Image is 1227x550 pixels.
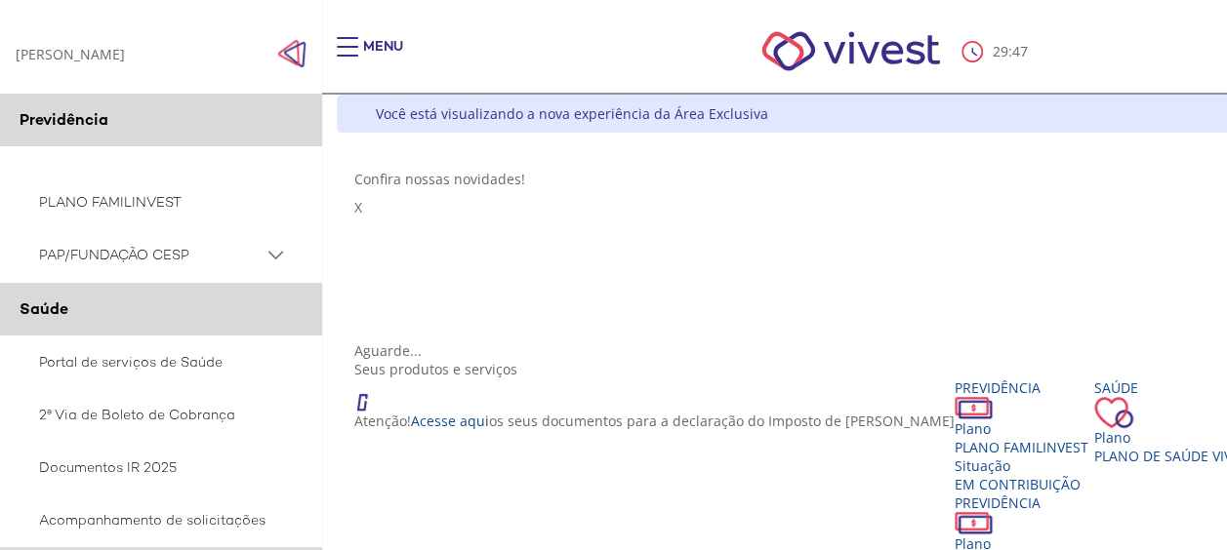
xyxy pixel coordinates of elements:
[376,104,768,123] div: Você está visualizando a nova experiência da Área Exclusiva
[955,456,1094,475] div: Situação
[1094,397,1133,428] img: ico_coracao.png
[277,39,307,68] img: Fechar menu
[411,412,489,430] a: Acesse aqui
[955,378,1094,397] div: Previdência
[955,397,993,419] img: ico_dinheiro.png
[955,493,1094,512] div: Previdência
[363,37,403,76] div: Menu
[277,39,307,68] span: Click to close side navigation.
[955,475,1081,493] span: EM CONTRIBUIÇÃO
[354,412,955,430] p: Atenção! os seus documentos para a declaração do Imposto de [PERSON_NAME]
[354,198,362,216] span: X
[955,419,1094,438] div: Plano
[20,109,108,130] span: Previdência
[955,512,993,534] img: ico_dinheiro.png
[16,45,125,63] div: [PERSON_NAME]
[354,378,388,412] img: ico_atencao.png
[39,243,264,267] span: PAP/FUNDAÇÃO CESP
[740,10,961,93] img: Vivest
[20,298,68,319] span: Saúde
[961,41,1032,62] div: :
[1012,42,1028,60] span: 47
[955,378,1094,493] a: Previdência PlanoPLANO FAMILINVEST SituaçãoEM CONTRIBUIÇÃO
[993,42,1008,60] span: 29
[955,438,1088,456] span: PLANO FAMILINVEST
